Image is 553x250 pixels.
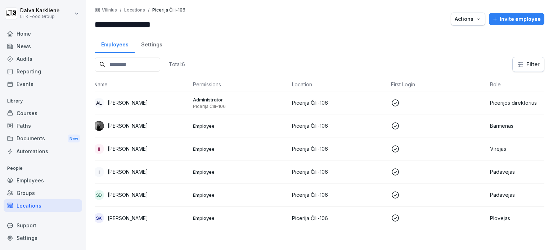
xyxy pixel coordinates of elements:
th: Name [91,78,190,91]
a: Home [4,27,82,40]
p: People [4,163,82,174]
a: Automations [4,145,82,158]
p: Employee [193,123,286,129]
a: Settings [4,232,82,244]
p: / [120,8,121,13]
div: SD [94,190,104,200]
div: II [94,144,104,154]
div: Actions [455,15,481,23]
p: Picerija Čili-106 [292,99,385,106]
p: Picerija Čili-106 [193,104,286,109]
p: Locations [124,8,145,13]
a: Groups [4,187,82,199]
a: Settings [135,35,168,53]
a: Events [4,78,82,90]
p: / [148,8,149,13]
a: Audits [4,53,82,65]
p: Administrator [193,96,286,103]
a: Courses [4,107,82,119]
button: Invite employee [489,13,544,25]
p: Picerija Čili-106 [292,191,385,199]
a: Locations [4,199,82,212]
div: Filter [517,61,540,68]
p: Picerija Čili-106 [292,214,385,222]
p: [PERSON_NAME] [108,145,148,153]
p: Employee [193,146,286,152]
button: Filter [513,57,544,72]
a: Vilinius [102,8,117,13]
p: Daiva Karklienė [20,8,59,14]
button: Actions [451,13,485,26]
div: Documents [4,132,82,145]
p: Library [4,95,82,107]
p: Picerija Čili-106 [152,8,185,13]
a: Employees [4,174,82,187]
p: Picerija Čili-106 [292,145,385,153]
p: [PERSON_NAME] [108,191,148,199]
p: Employee [193,192,286,198]
p: Employee [193,169,286,175]
div: Support [4,219,82,232]
th: Permissions [190,78,289,91]
th: Location [289,78,388,91]
div: AL [94,98,104,108]
a: News [4,40,82,53]
div: New [68,135,80,143]
p: [PERSON_NAME] [108,214,148,222]
a: Reporting [4,65,82,78]
p: Picerija Čili-106 [292,122,385,129]
a: Paths [4,119,82,132]
img: zp2wlznypfrlxo6zdhd0dkfs.png [94,121,104,131]
p: Picerija Čili-106 [292,168,385,176]
div: SK [94,213,104,223]
p: Employee [193,215,286,221]
p: Total: 6 [169,61,185,68]
a: DocumentsNew [4,132,82,145]
p: [PERSON_NAME] [108,168,148,176]
p: LTK Food Group [20,14,59,19]
div: I [94,167,104,177]
th: First Login [388,78,487,91]
p: [PERSON_NAME] [108,99,148,106]
p: [PERSON_NAME] [108,122,148,129]
a: Employees [95,35,135,53]
div: Invite employee [493,15,541,23]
